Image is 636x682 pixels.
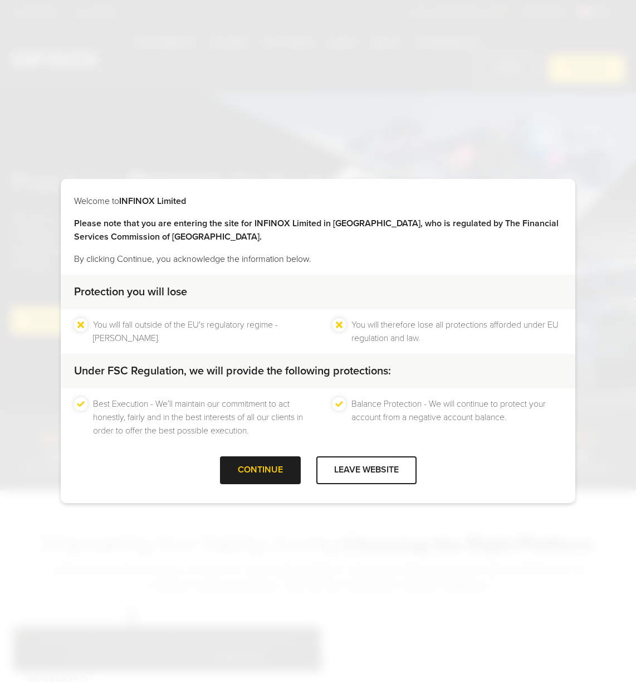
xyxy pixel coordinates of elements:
p: By clicking Continue, you acknowledge the information below. [74,252,562,266]
strong: Protection you will lose [74,285,187,299]
strong: INFINOX Limited [119,196,186,207]
div: CONTINUE [220,456,301,484]
li: You will fall outside of the EU's regulatory regime - [PERSON_NAME]. [93,318,304,345]
li: Balance Protection - We will continue to protect your account from a negative account balance. [351,397,562,437]
p: Welcome to [74,194,562,208]
li: You will therefore lose all protections afforded under EU regulation and law. [351,318,562,345]
strong: Please note that you are entering the site for INFINOX Limited in [GEOGRAPHIC_DATA], who is regul... [74,218,559,242]
li: Best Execution - We’ll maintain our commitment to act honestly, fairly and in the best interests ... [93,397,304,437]
strong: Under FSC Regulation, we will provide the following protections: [74,364,391,378]
div: LEAVE WEBSITE [316,456,417,484]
